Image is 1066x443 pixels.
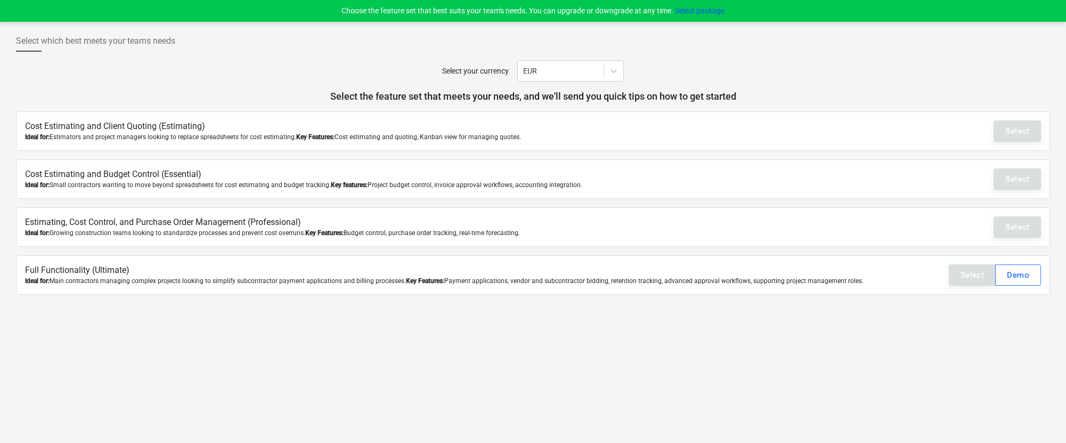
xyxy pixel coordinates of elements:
[331,181,368,189] b: Key features:
[1007,268,1029,282] div: Demo
[25,229,872,238] div: Growing construction teams looking to standardize processes and prevent cost overruns. Budget con...
[25,264,872,277] p: Full Functionality (Ultimate)
[25,277,50,285] b: Ideal for:
[1013,392,1066,443] iframe: Chat Widget
[305,229,344,237] b: Key Features:
[296,133,335,141] b: Key Features:
[25,277,872,286] div: Main contractors managing complex projects looking to simplify subcontractor payment applications...
[675,5,725,17] button: Select package
[995,264,1041,286] button: Demo
[442,66,509,77] p: Select your currency
[25,216,872,229] p: Estimating, Cost Control, and Purchase Order Management (Professional)
[341,5,725,17] p: Choose the feature set that best suits your team's needs. You can upgrade or downgrade at any time.
[25,181,872,190] div: Small contractors wanting to move beyond spreadsheets for cost estimating and budget tracking. Pr...
[406,277,444,285] b: Key Features:
[1013,392,1066,443] div: Pokalbio valdiklis
[25,181,50,189] b: Ideal for:
[16,35,175,47] span: Select which best meets your teams needs
[25,133,50,141] b: Ideal for:
[25,229,50,237] b: Ideal for:
[16,90,1050,103] p: Select the feature set that meets your needs, and we'll send you quick tips on how to get started
[25,168,872,181] p: Cost Estimating and Budget Control (Essential)
[25,133,872,142] div: Estimators and project managers looking to replace spreadsheets for cost estimating. Cost estimat...
[25,120,872,133] p: Cost Estimating and Client Quoting (Estimating)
